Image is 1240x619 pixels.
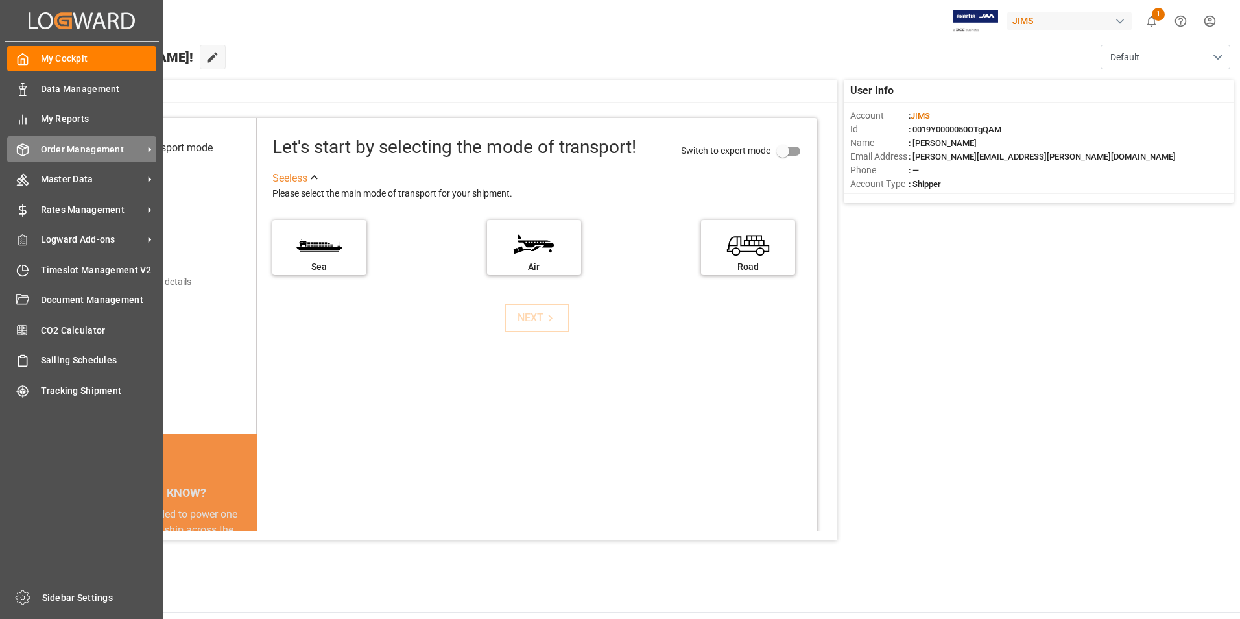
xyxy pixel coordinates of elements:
[518,310,557,326] div: NEXT
[1137,6,1166,36] button: show 1 new notifications
[272,171,307,186] div: See less
[272,134,636,161] div: Let's start by selecting the mode of transport!
[850,83,894,99] span: User Info
[41,112,157,126] span: My Reports
[909,179,941,189] span: : Shipper
[7,46,156,71] a: My Cockpit
[953,10,998,32] img: Exertis%20JAM%20-%20Email%20Logo.jpg_1722504956.jpg
[681,145,770,155] span: Switch to expert mode
[279,260,360,274] div: Sea
[1152,8,1165,21] span: 1
[909,111,930,121] span: :
[7,257,156,282] a: Timeslot Management V2
[41,203,143,217] span: Rates Management
[41,263,157,277] span: Timeslot Management V2
[505,304,569,332] button: NEXT
[54,45,193,69] span: Hello [PERSON_NAME]!
[1007,12,1132,30] div: JIMS
[110,275,191,289] div: Add shipping details
[850,164,909,177] span: Phone
[850,136,909,150] span: Name
[7,317,156,343] a: CO2 Calculator
[7,76,156,101] a: Data Management
[909,125,1001,134] span: : 0019Y0000050OTgQAM
[41,173,143,186] span: Master Data
[909,165,919,175] span: : —
[1101,45,1230,69] button: open menu
[41,354,157,367] span: Sailing Schedules
[850,109,909,123] span: Account
[42,591,158,605] span: Sidebar Settings
[850,123,909,136] span: Id
[850,177,909,191] span: Account Type
[41,293,157,307] span: Document Management
[708,260,789,274] div: Road
[850,150,909,164] span: Email Address
[41,233,143,247] span: Logward Add-ons
[41,82,157,96] span: Data Management
[911,111,930,121] span: JIMS
[41,52,157,66] span: My Cockpit
[7,348,156,373] a: Sailing Schedules
[41,384,157,398] span: Tracking Shipment
[41,324,157,337] span: CO2 Calculator
[7,287,156,313] a: Document Management
[7,106,156,132] a: My Reports
[239,507,257,616] button: next slide / item
[41,143,143,156] span: Order Management
[909,138,977,148] span: : [PERSON_NAME]
[7,378,156,403] a: Tracking Shipment
[1166,6,1195,36] button: Help Center
[909,152,1176,162] span: : [PERSON_NAME][EMAIL_ADDRESS][PERSON_NAME][DOMAIN_NAME]
[494,260,575,274] div: Air
[272,186,808,202] div: Please select the main mode of transport for your shipment.
[1110,51,1139,64] span: Default
[1007,8,1137,33] button: JIMS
